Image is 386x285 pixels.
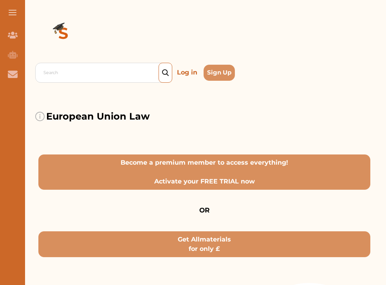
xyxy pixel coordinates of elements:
img: Logo [35,6,92,63]
button: Sign Up [204,65,235,81]
p: Get All materials for only £ [170,235,239,254]
img: search_icon [162,69,169,76]
p: Log in [174,66,200,79]
button: [object Object] [38,231,370,257]
button: [object Object] [38,154,370,190]
p: European Union Law [46,109,150,123]
p: OR [41,205,367,216]
p: Become a premium member to access everything! Activate your FREE TRIAL now [113,158,296,186]
img: info-img [35,112,45,121]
